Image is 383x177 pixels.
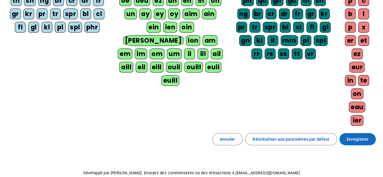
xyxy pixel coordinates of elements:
[293,22,304,33] div: cl
[180,22,194,33] div: oin
[124,8,137,19] div: un
[136,62,147,73] div: eil
[345,22,356,33] div: p
[292,8,303,19] div: fr
[266,8,276,19] div: cr
[184,62,203,73] div: ouill
[197,48,208,59] div: ill
[320,22,331,33] div: gl
[123,35,183,46] div: [PERSON_NAME]
[267,35,278,46] div: ll
[300,35,311,46] div: pl
[239,35,252,46] div: gn
[349,62,365,73] div: eur
[211,48,223,59] div: ail
[351,115,363,126] div: ier
[10,8,21,19] div: gr
[280,22,291,33] div: bl
[212,133,243,145] button: Annuler
[15,22,26,33] div: fl
[167,48,182,59] div: um
[245,133,337,145] button: Réinitialiser aux paramètres par défaut
[314,35,328,46] div: spl
[339,133,376,145] button: Enregistrer
[161,75,179,86] div: euill
[166,62,182,73] div: ouil
[306,22,317,33] div: fl
[345,75,356,86] div: in
[265,48,276,59] div: rs
[205,62,221,73] div: euil
[150,48,164,59] div: om
[168,8,180,19] div: oy
[184,48,195,59] div: il
[63,8,78,19] div: spr
[41,22,52,33] div: kl
[80,8,91,19] div: bl
[163,22,177,33] div: ien
[281,35,298,46] div: mm
[319,8,330,19] div: kr
[358,35,369,46] div: et
[202,8,216,19] div: ain
[345,8,356,19] div: b
[28,22,39,33] div: gl
[351,88,363,99] div: on
[305,8,316,19] div: gr
[23,8,34,19] div: kr
[352,48,363,59] div: ez
[186,35,200,46] div: ion
[237,8,250,19] div: ng
[347,136,368,143] span: Enregistrer
[55,22,66,33] div: pl
[279,8,290,19] div: dr
[50,8,61,19] div: tr
[147,22,161,33] div: ein
[37,8,48,19] div: pr
[251,48,262,59] div: rr
[203,35,217,46] div: am
[5,169,378,177] p: Développé par [PERSON_NAME]. Envoyez des commentaires ou des rétroactions à [EMAIL_ADDRESS][DOMAI...
[84,22,100,33] div: phr
[263,22,278,33] div: spr
[345,35,356,46] div: er
[358,8,369,19] div: l
[220,136,235,143] span: Annuler
[349,102,365,113] div: eau
[254,35,265,46] div: kl
[150,62,163,73] div: eill
[135,48,147,59] div: im
[183,8,200,19] div: aim
[358,75,369,86] div: te
[119,62,133,73] div: aill
[68,22,82,33] div: spl
[358,22,369,33] div: x
[236,22,247,33] div: pr
[118,48,132,59] div: em
[154,8,166,19] div: ey
[253,136,329,143] span: Réinitialiser aux paramètres par défaut
[292,48,302,59] div: tt
[139,8,151,19] div: ay
[249,22,260,33] div: tr
[305,48,316,59] div: vr
[252,8,263,19] div: br
[278,48,289,59] div: ss
[94,8,104,19] div: cl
